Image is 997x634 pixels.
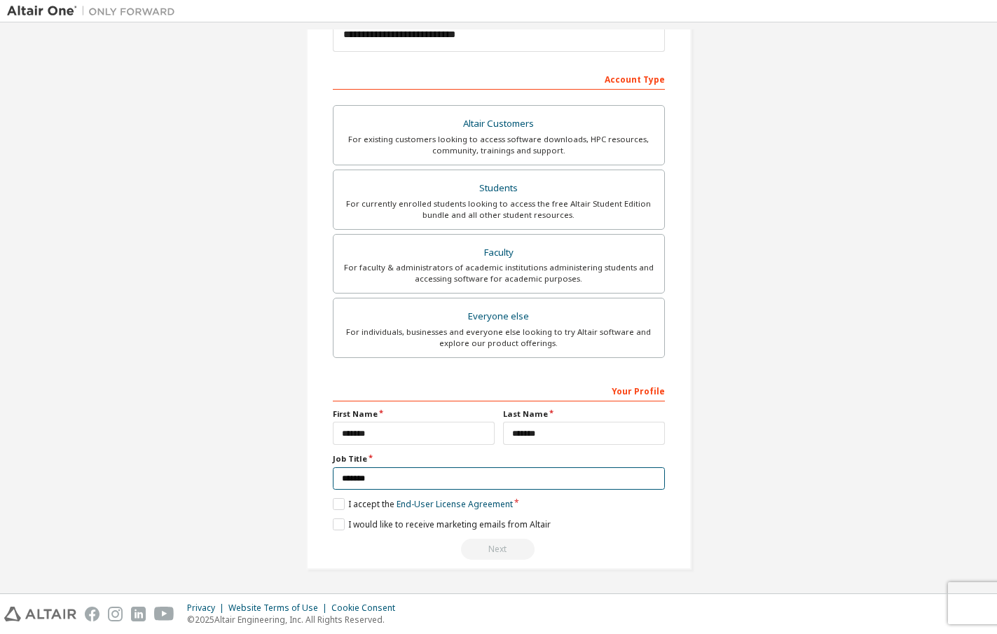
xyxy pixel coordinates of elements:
label: Last Name [503,408,665,420]
div: For existing customers looking to access software downloads, HPC resources, community, trainings ... [342,134,656,156]
img: youtube.svg [154,607,174,621]
img: linkedin.svg [131,607,146,621]
div: Faculty [342,243,656,263]
div: Altair Customers [342,114,656,134]
label: Job Title [333,453,665,464]
div: Website Terms of Use [228,602,331,614]
div: Read and acccept EULA to continue [333,539,665,560]
img: facebook.svg [85,607,99,621]
a: End-User License Agreement [397,498,513,510]
div: Everyone else [342,307,656,326]
div: For individuals, businesses and everyone else looking to try Altair software and explore our prod... [342,326,656,349]
img: Altair One [7,4,182,18]
label: I would like to receive marketing emails from Altair [333,518,551,530]
div: Cookie Consent [331,602,404,614]
img: instagram.svg [108,607,123,621]
div: For currently enrolled students looking to access the free Altair Student Edition bundle and all ... [342,198,656,221]
div: Account Type [333,67,665,90]
div: Your Profile [333,379,665,401]
img: altair_logo.svg [4,607,76,621]
div: For faculty & administrators of academic institutions administering students and accessing softwa... [342,262,656,284]
div: Students [342,179,656,198]
label: I accept the [333,498,513,510]
label: First Name [333,408,495,420]
p: © 2025 Altair Engineering, Inc. All Rights Reserved. [187,614,404,626]
div: Privacy [187,602,228,614]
